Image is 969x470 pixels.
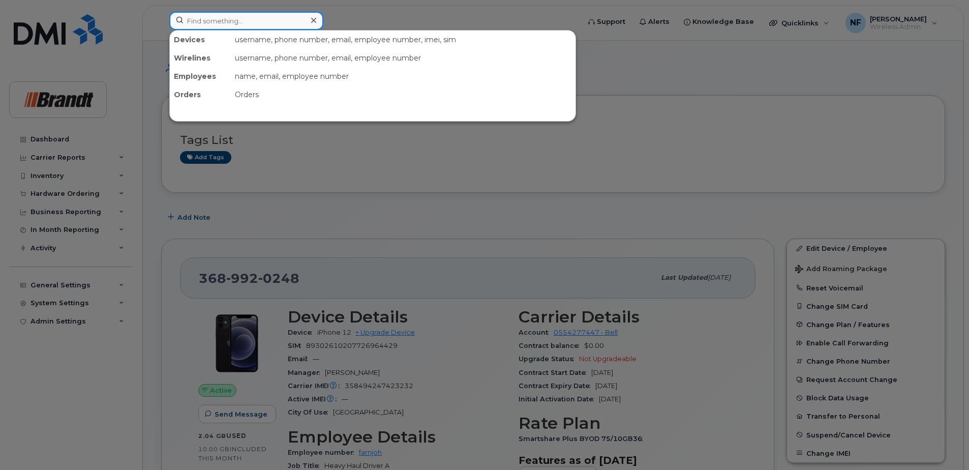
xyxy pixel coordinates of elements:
div: Devices [170,31,231,49]
div: Wirelines [170,49,231,67]
div: Orders [231,85,576,104]
div: name, email, employee number [231,67,576,85]
div: username, phone number, email, employee number, imei, sim [231,31,576,49]
div: Employees [170,67,231,85]
div: username, phone number, email, employee number [231,49,576,67]
div: Orders [170,85,231,104]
